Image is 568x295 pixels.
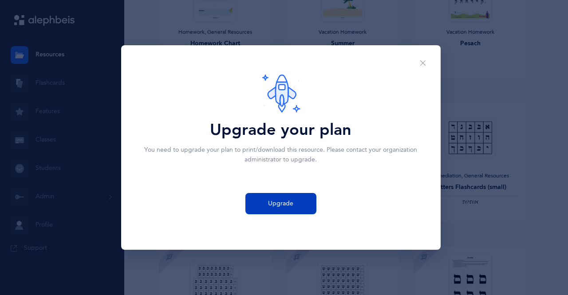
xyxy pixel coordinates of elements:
[210,118,351,142] div: Upgrade your plan
[268,199,293,208] span: Upgrade
[412,52,434,74] button: Close
[261,74,300,113] img: premium.svg
[126,146,435,165] div: You need to upgrade your plan to print/download this resource. Please contact your organization a...
[245,193,316,214] button: Upgrade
